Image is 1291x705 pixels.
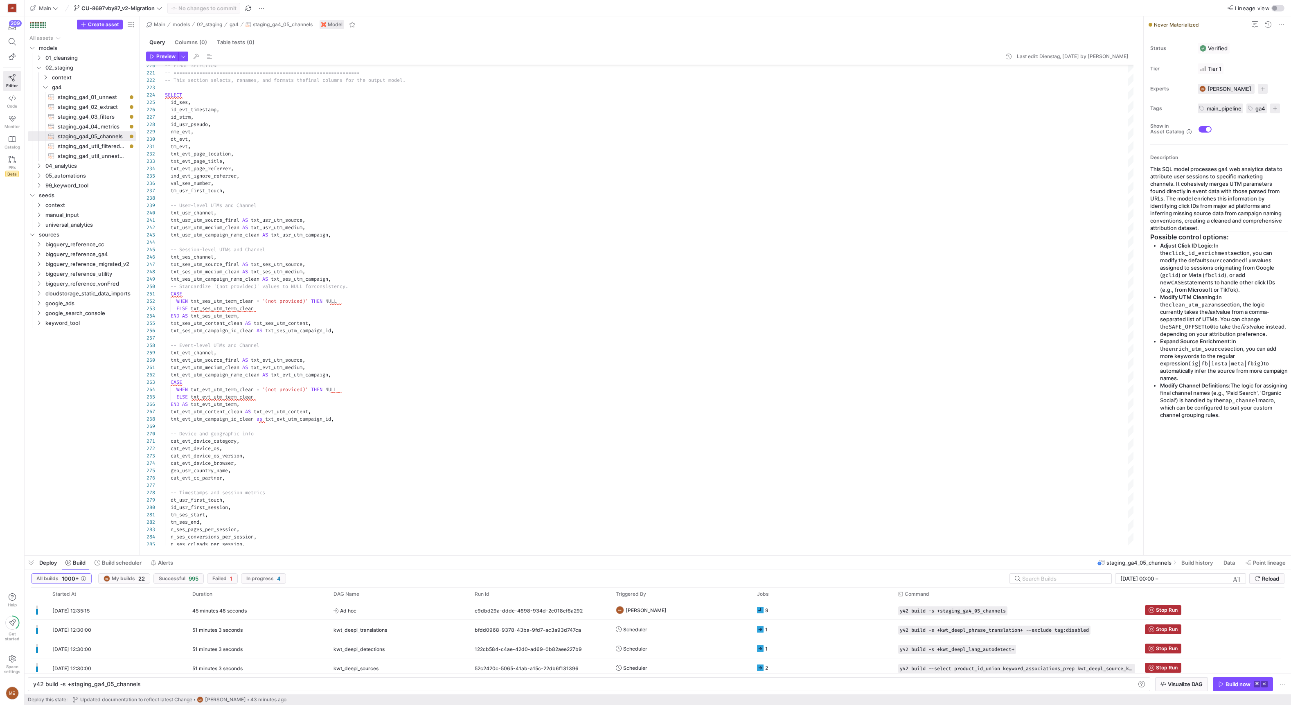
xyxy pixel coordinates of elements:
span: Lineage view [1235,5,1270,11]
span: Tier [1150,66,1191,72]
span: Model [328,22,342,27]
span: main_pipeline [1207,105,1241,112]
span: Catalog [5,144,20,149]
span: Verified [1200,45,1228,52]
span: txt_usr_channel [171,209,214,216]
div: 52c2420c-5065-41ab-a15c-22db6f131396 [470,658,611,677]
span: PRs [9,165,16,170]
a: Monitor [3,112,21,132]
code: fbclid [1205,272,1224,279]
div: 234 [146,165,155,172]
div: Press SPACE to select this row. [28,259,136,269]
div: 240 [146,209,155,216]
span: final columns for the output model. [305,77,406,83]
div: ME [6,687,19,700]
span: [PERSON_NAME] [205,697,246,703]
button: Main [144,20,167,29]
span: Data [1223,559,1235,566]
img: Tier 1 - Critical [1200,65,1206,72]
button: Visualize DAG [1155,677,1208,691]
div: 238 [146,194,155,202]
div: 247 [146,261,155,268]
span: staging_ga4_util_filtered_out​​​​​​​​​​ [58,142,126,151]
strong: Adjust Click ID Logic: [1160,242,1214,249]
a: staging_ga4_util_unnest_parameters​​​​​​​​​​ [28,151,136,161]
span: txt_usr_utm_campaign_name_clean [171,232,259,238]
span: 02_staging [45,63,135,72]
button: Point lineage [1242,556,1289,570]
span: id_usr_pseudo [171,121,208,128]
a: Code [3,91,21,112]
span: google_ads [45,299,135,308]
strong: Possible control options: [1150,233,1229,241]
span: -- This section selects, renames, and formats the [165,77,305,83]
span: Table tests [217,40,255,45]
span: , [191,114,194,120]
div: 237 [146,187,155,194]
div: All assets [29,35,53,41]
button: 209 [3,20,21,34]
span: staging_ga4_05_channels [253,22,313,27]
span: (0) [199,40,207,45]
span: context [52,73,135,82]
div: 251 [146,290,155,297]
span: Create asset [88,22,119,27]
div: AB [8,4,16,12]
a: PRsBeta [3,153,21,180]
span: Build history [1181,559,1213,566]
span: Show in Asset Catalog [1150,123,1185,135]
div: ME [197,696,203,703]
a: staging_ga4_05_channels​​​​​​​​​​ [28,131,136,141]
span: Alerts [158,559,173,566]
span: Stop Run [1156,665,1178,671]
p: This SQL model processes ga4 web analytics data to attribute user sessions to specific marketing ... [1150,165,1288,232]
input: Start datetime [1120,575,1154,582]
div: Press SPACE to select this row. [28,220,136,230]
div: 225 [146,99,155,106]
span: Reload [1262,575,1279,582]
div: Press SPACE to select this row. [28,131,136,141]
span: bigquery_reference_ga4 [45,250,135,259]
span: txt_ses_utm_campaign [271,276,328,282]
p: In the section, you can modify the default and values assigned to sessions originating from Googl... [1160,242,1288,293]
div: ME [104,575,110,582]
span: bigquery_reference_utility [45,269,135,279]
div: 244 [146,239,155,246]
span: , [188,136,191,142]
button: Alerts [147,556,177,570]
div: 243 [146,231,155,239]
span: Point lineage [1253,559,1286,566]
span: Stop Run [1156,607,1178,613]
p: In the section, the logic currently takes the value from a comma-separated list of UTMs. You can ... [1160,293,1288,338]
span: 43 minutes ago [250,697,286,703]
a: Editor [3,71,21,91]
span: -- =============================================== [165,70,308,76]
span: AS [262,232,268,238]
span: Help [7,602,17,607]
span: Main [39,5,51,11]
span: WHEN [176,298,188,304]
span: AS [242,268,248,275]
span: Code [7,104,17,108]
span: bigquery_reference_cc [45,240,135,249]
button: All builds1000+ [31,573,92,584]
span: , [222,187,225,194]
a: Spacesettings [3,651,21,678]
span: cloudstorage_static_data_imports [45,289,135,298]
div: 232 [146,150,155,158]
button: Updated documentation to reflect latest ChangeME[PERSON_NAME]43 minutes ago [71,694,288,705]
div: Press SPACE to select this row. [28,141,136,151]
span: Visualize DAG [1168,681,1203,687]
code: click_id_enrichment [1169,250,1231,257]
div: 241 [146,216,155,224]
span: , [214,254,216,260]
span: tm_usr_first_touch [171,187,222,194]
span: , [231,151,234,157]
div: bfdd0968-9378-43ba-9fd7-ac3a93d747ca [470,620,611,639]
button: Stop Run [1145,605,1181,615]
span: seeds [39,191,135,200]
span: AS [242,261,248,268]
button: VerifiedVerified [1198,43,1230,54]
span: universal_analytics [45,220,135,230]
div: Press SPACE to select this row. [28,249,136,259]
